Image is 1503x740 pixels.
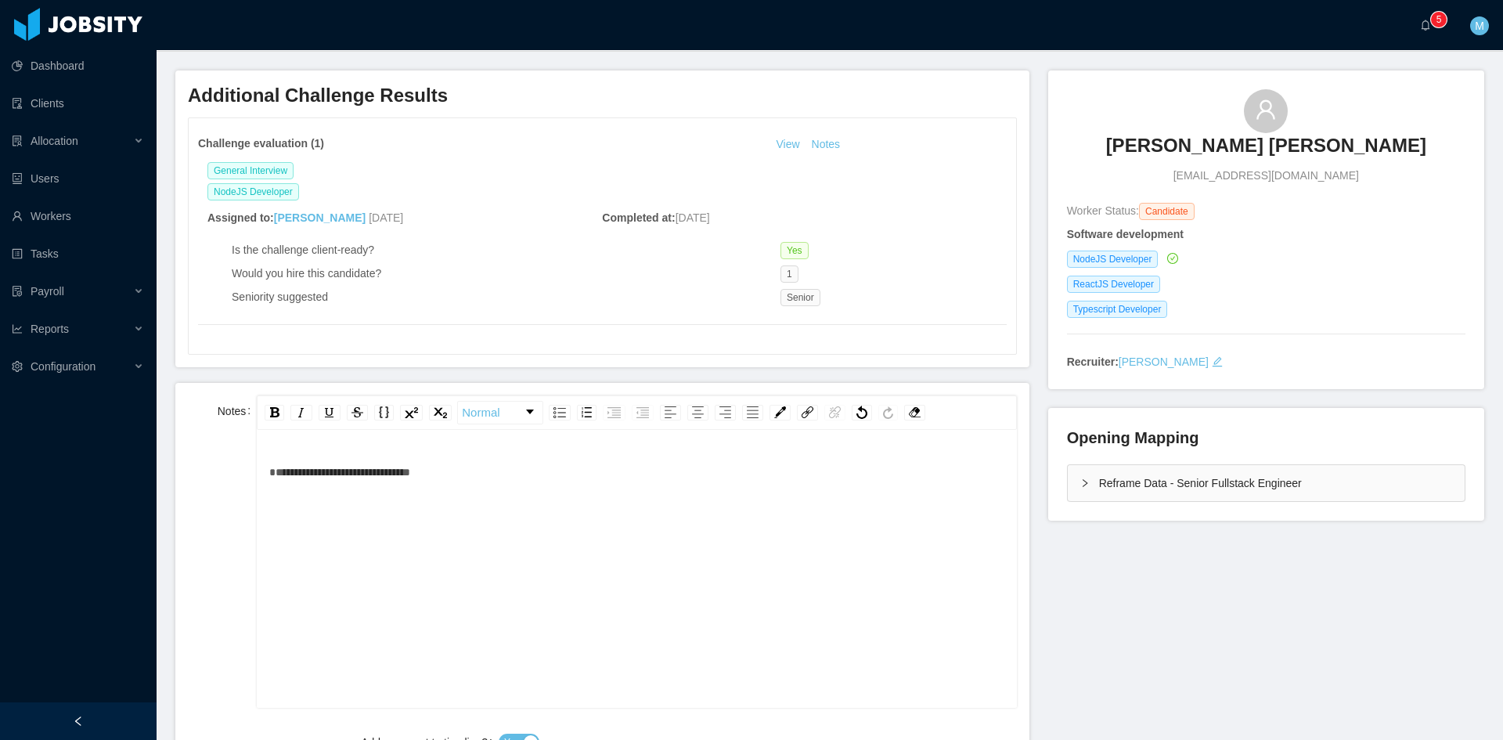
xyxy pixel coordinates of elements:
a: icon: profileTasks [12,238,144,269]
a: [PERSON_NAME] [274,211,366,224]
div: Italic [290,405,312,421]
strong: Software development [1067,228,1184,240]
span: Normal [462,397,499,428]
strong: Completed at: [602,211,675,224]
i: icon: user [1255,99,1277,121]
div: Is the challenge client-ready? [232,242,780,258]
a: [PERSON_NAME] [PERSON_NAME] [1106,133,1426,168]
div: rdw-wrapper [257,395,1016,708]
strong: Assigned to: [207,211,369,224]
sup: 5 [1431,12,1447,27]
span: Reports [31,323,69,335]
div: rdw-toolbar [257,395,1016,430]
span: Senior [780,289,820,306]
strong: Challenge evaluation (1) [198,137,324,150]
div: Underline [319,405,341,421]
a: icon: auditClients [12,88,144,119]
p: 5 [1436,12,1442,27]
div: rdw-link-control [794,401,849,424]
i: icon: file-protect [12,286,23,297]
div: Redo [878,405,898,421]
div: Center [687,405,708,421]
i: icon: solution [12,135,23,146]
a: [PERSON_NAME] [1119,356,1209,368]
div: Undo [852,405,872,421]
div: rdw-remove-control [901,401,928,424]
span: Yes [780,242,809,259]
i: icon: bell [1420,20,1431,31]
span: Worker Status: [1067,204,1139,217]
div: rdw-editor [269,457,1004,731]
span: 1 [780,265,798,283]
div: rdw-history-control [849,401,901,424]
span: ReactJS Developer [1067,276,1160,293]
div: Justify [742,405,763,421]
div: Bold [265,405,284,421]
button: Notes [806,135,847,154]
a: Block Type [458,402,542,424]
label: Notes [218,405,257,417]
div: Remove [904,405,925,421]
div: rdw-inline-control [261,401,455,424]
span: M [1475,16,1484,35]
div: Indent [603,405,625,421]
a: icon: robotUsers [12,163,144,194]
span: NodeJS Developer [207,183,299,200]
div: Left [660,405,681,421]
span: [DATE] [676,211,710,224]
span: Configuration [31,360,96,373]
span: Typescript Developer [1067,301,1168,318]
div: Superscript [400,405,423,421]
a: icon: check-circle [1164,252,1178,265]
i: icon: setting [12,361,23,372]
div: Unordered [549,405,571,421]
h3: [PERSON_NAME] [PERSON_NAME] [1106,133,1426,158]
div: Outdent [632,405,654,421]
div: rdw-dropdown [457,401,543,424]
i: icon: edit [1212,356,1223,367]
h4: Opening Mapping [1067,427,1199,449]
div: Subscript [429,405,452,421]
div: Unlink [824,405,845,421]
span: [DATE] [369,211,403,224]
span: Payroll [31,285,64,298]
span: [EMAIL_ADDRESS][DOMAIN_NAME] [1173,168,1359,184]
div: Monospace [374,405,394,421]
span: General Interview [207,162,294,179]
div: Strikethrough [347,405,368,421]
i: icon: right [1080,478,1090,488]
h3: Additional Challenge Results [188,83,1017,108]
div: icon: rightReframe Data - Senior Fullstack Engineer [1068,465,1465,501]
i: icon: line-chart [12,323,23,334]
div: Right [715,405,736,421]
div: Seniority suggested [232,289,780,305]
span: NodeJS Developer [1067,251,1159,268]
a: View [770,138,805,150]
span: Allocation [31,135,78,147]
span: Candidate [1139,203,1195,220]
div: rdw-list-control [546,401,657,424]
i: icon: check-circle [1167,253,1178,264]
div: rdw-color-picker [766,401,794,424]
strong: Recruiter: [1067,356,1119,368]
div: Link [797,405,818,421]
a: icon: userWorkers [12,200,144,232]
div: rdw-block-control [455,401,546,424]
div: rdw-textalign-control [657,401,766,424]
a: icon: pie-chartDashboard [12,50,144,81]
div: Ordered [577,405,597,421]
div: Would you hire this candidate? [232,265,780,282]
